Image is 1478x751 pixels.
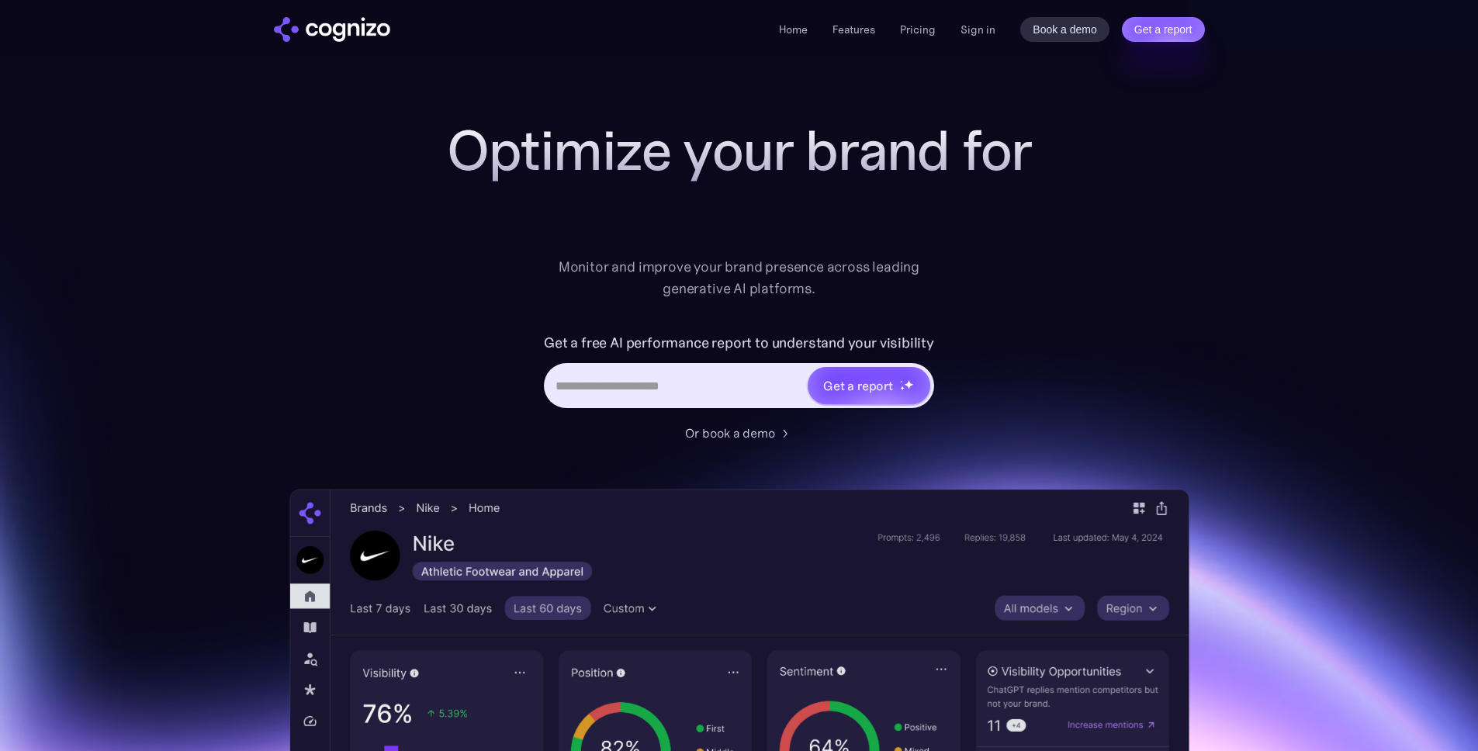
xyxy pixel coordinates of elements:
div: Get a report [823,376,893,395]
form: Hero URL Input Form [544,331,934,416]
label: Get a free AI performance report to understand your visibility [544,331,934,355]
a: home [274,17,390,42]
div: Monitor and improve your brand presence across leading generative AI platforms. [549,256,930,299]
a: Book a demo [1020,17,1109,42]
img: star [900,380,902,382]
a: Or book a demo [685,424,794,442]
a: Pricing [900,22,936,36]
img: cognizo logo [274,17,390,42]
h1: Optimize your brand for [429,119,1050,182]
img: star [904,379,914,389]
div: Or book a demo [685,424,775,442]
a: Get a reportstarstarstar [806,365,932,406]
img: star [900,386,905,391]
a: Features [832,22,875,36]
a: Sign in [961,20,995,39]
a: Home [779,22,808,36]
a: Get a report [1122,17,1205,42]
